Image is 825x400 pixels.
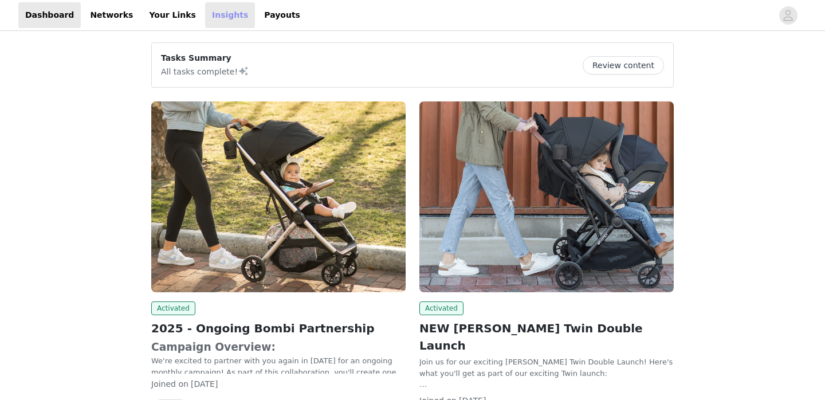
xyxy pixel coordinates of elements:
[419,101,674,292] img: Bombi
[151,101,406,292] img: Bombi
[18,2,81,28] a: Dashboard
[419,301,463,315] span: Activated
[419,320,674,354] h2: NEW [PERSON_NAME] Twin Double Launch
[142,2,203,28] a: Your Links
[205,2,255,28] a: Insights
[151,379,188,389] span: Joined on
[151,320,406,337] h2: 2025 - Ongoing Bombi Partnership
[783,6,793,25] div: avatar
[161,64,249,78] p: All tasks complete!
[151,341,276,353] strong: Campaign Overview:
[151,301,195,315] span: Activated
[583,56,664,74] button: Review content
[161,52,249,64] p: Tasks Summary
[83,2,140,28] a: Networks
[191,379,218,389] span: [DATE]
[151,339,406,378] p: We're excited to partner with you again in [DATE] for an ongoing monthly campaign! As part of thi...
[419,356,674,379] p: Join us for our exciting [PERSON_NAME] Twin Double Launch! Here's what you'll get as part of our ...
[257,2,307,28] a: Payouts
